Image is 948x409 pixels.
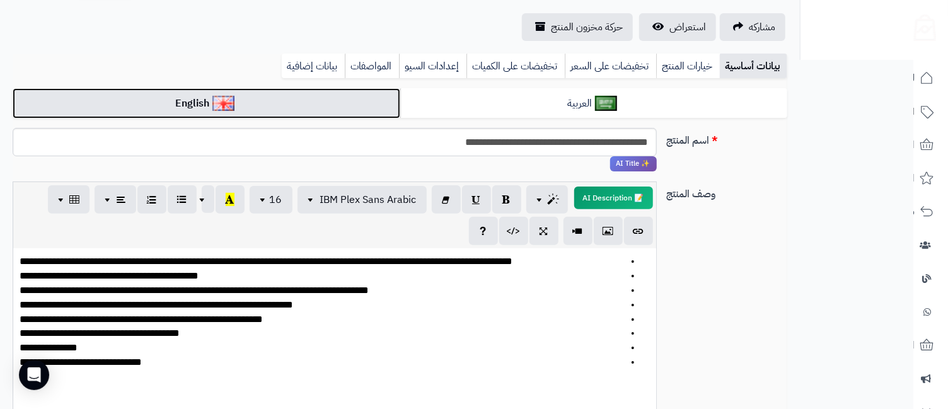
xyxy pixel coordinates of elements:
button: IBM Plex Sans Arabic [298,186,427,214]
a: إعدادات السيو [399,54,466,79]
a: تخفيضات على الكميات [466,54,565,79]
div: Open Intercom Messenger [19,360,49,390]
a: بيانات أساسية [720,54,787,79]
label: وصف المنتج [662,181,793,202]
label: اسم المنتج [662,128,793,148]
a: حركة مخزون المنتج [522,13,633,41]
span: 16 [270,192,282,207]
a: مشاركه [720,13,785,41]
a: تخفيضات على السعر [565,54,656,79]
a: العربية [400,88,788,119]
img: العربية [595,96,617,111]
span: استعراض [669,20,706,35]
span: مشاركه [749,20,775,35]
img: logo [906,9,936,41]
span: حركة مخزون المنتج [551,20,623,35]
img: English [212,96,234,111]
a: خيارات المنتج [656,54,720,79]
span: انقر لاستخدام رفيقك الذكي [610,156,657,171]
a: English [13,88,400,119]
button: 16 [250,186,292,214]
a: المواصفات [345,54,399,79]
a: بيانات إضافية [282,54,345,79]
button: 📝 AI Description [574,187,653,209]
span: IBM Plex Sans Arabic [320,192,417,207]
a: استعراض [639,13,716,41]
